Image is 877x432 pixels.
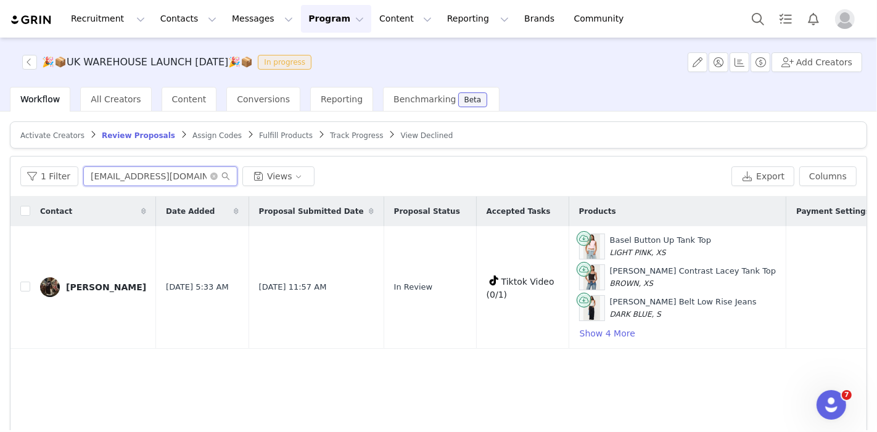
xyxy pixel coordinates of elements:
button: Program [301,5,371,33]
button: Columns [799,166,857,186]
img: Product Image [583,296,600,320]
span: View Declined [401,131,453,140]
span: Tiktok Video (0/1) [487,277,554,300]
img: 670fc40a-81a9-4064-875c-549dae6d8ffb.jpg [40,277,60,297]
span: Contact [40,206,72,217]
button: Search [744,5,772,33]
input: Search... [83,166,237,186]
span: 7 [842,390,852,400]
a: [PERSON_NAME] [40,277,146,297]
button: Export [731,166,794,186]
span: In Review [394,281,433,293]
span: Track Progress [330,131,383,140]
div: Basel Button Up Tank Top [610,234,712,258]
span: Payment Settings [796,206,870,217]
div: [PERSON_NAME] Belt Low Rise Jeans [610,296,757,320]
img: Product Image [583,234,600,259]
span: Proposal Submitted Date [259,206,364,217]
img: grin logo [10,14,53,26]
span: BROWN, XS [610,279,653,288]
button: Contacts [153,5,224,33]
button: Show 4 More [579,326,636,341]
span: Date Added [166,206,215,217]
iframe: Intercom live chat [817,390,846,420]
span: DARK BLUE, S [610,310,661,319]
button: Notifications [800,5,827,33]
span: Accepted Tasks [487,206,551,217]
a: Community [567,5,637,33]
button: Reporting [440,5,516,33]
span: Assign Codes [192,131,242,140]
img: placeholder-profile.jpg [835,9,855,29]
div: [PERSON_NAME] Contrast Lacey Tank Top [610,265,776,289]
span: Fulfill Products [259,131,313,140]
div: [PERSON_NAME] [66,282,146,292]
span: Review Proposals [102,131,175,140]
button: Views [242,166,315,186]
span: [object Object] [22,55,316,70]
span: In progress [258,55,311,70]
h3: 🎉📦UK WAREHOUSE LAUNCH [DATE]🎉📦 [42,55,253,70]
span: Conversions [237,94,290,104]
button: Profile [828,9,867,29]
button: Messages [224,5,300,33]
span: Reporting [321,94,363,104]
a: Brands [517,5,566,33]
span: Activate Creators [20,131,84,140]
span: LIGHT PINK, XS [610,248,666,257]
span: Proposal Status [394,206,460,217]
span: [DATE] 5:33 AM [166,281,229,293]
span: Workflow [20,94,60,104]
span: All Creators [91,94,141,104]
span: Content [172,94,207,104]
button: Content [372,5,439,33]
button: 1 Filter [20,166,78,186]
span: [DATE] 11:57 AM [259,281,327,293]
i: icon: search [221,172,230,181]
button: Add Creators [772,52,862,72]
span: Benchmarking [393,94,456,104]
div: Beta [464,96,482,104]
span: Products [579,206,616,217]
img: Product Image [583,265,600,290]
a: Tasks [772,5,799,33]
i: icon: close-circle [210,173,218,180]
button: Recruitment [64,5,152,33]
